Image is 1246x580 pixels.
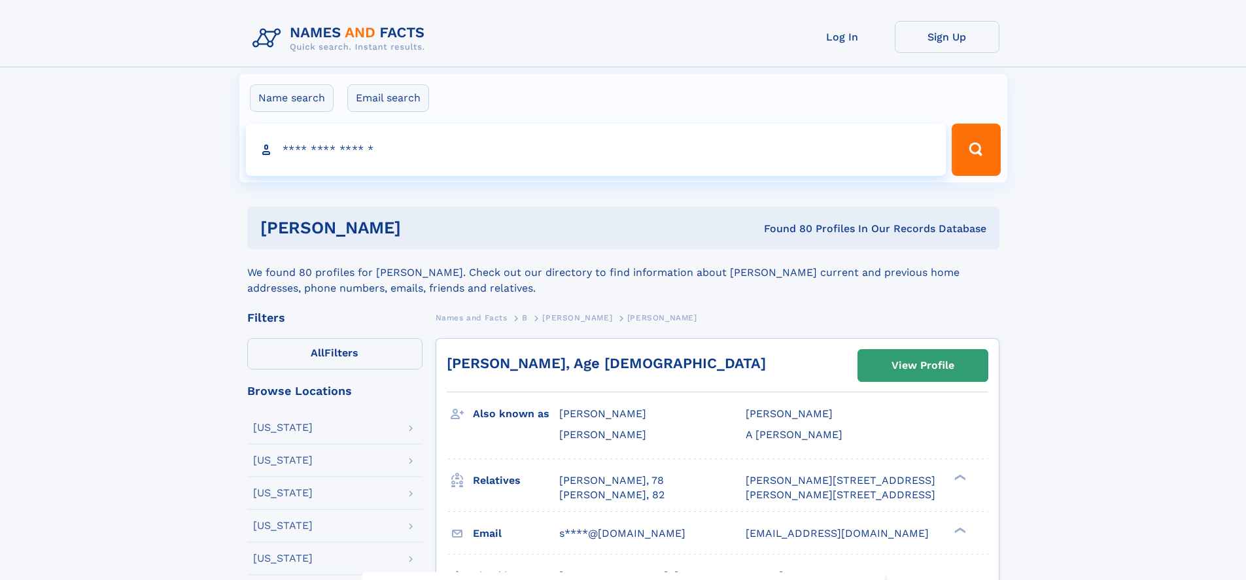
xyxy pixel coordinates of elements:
[247,249,999,296] div: We found 80 profiles for [PERSON_NAME]. Check out our directory to find information about [PERSON...
[790,21,895,53] a: Log In
[627,313,697,322] span: [PERSON_NAME]
[952,124,1000,176] button: Search Button
[746,428,842,441] span: A [PERSON_NAME]
[253,520,313,531] div: [US_STATE]
[951,526,967,534] div: ❯
[247,21,436,56] img: Logo Names and Facts
[473,522,559,545] h3: Email
[247,338,423,369] label: Filters
[253,553,313,564] div: [US_STATE]
[542,313,612,322] span: [PERSON_NAME]
[542,309,612,326] a: [PERSON_NAME]
[559,473,664,488] a: [PERSON_NAME], 78
[247,385,423,397] div: Browse Locations
[559,407,646,420] span: [PERSON_NAME]
[746,527,929,539] span: [EMAIL_ADDRESS][DOMAIN_NAME]
[436,309,508,326] a: Names and Facts
[559,488,665,502] a: [PERSON_NAME], 82
[246,124,946,176] input: search input
[891,350,954,381] div: View Profile
[746,473,935,488] a: [PERSON_NAME][STREET_ADDRESS]
[347,84,429,112] label: Email search
[253,422,313,433] div: [US_STATE]
[253,488,313,498] div: [US_STATE]
[895,21,999,53] a: Sign Up
[951,473,967,481] div: ❯
[522,313,528,322] span: B
[746,407,833,420] span: [PERSON_NAME]
[522,309,528,326] a: B
[260,220,583,236] h1: [PERSON_NAME]
[253,455,313,466] div: [US_STATE]
[447,355,766,371] a: [PERSON_NAME], Age [DEMOGRAPHIC_DATA]
[473,469,559,492] h3: Relatives
[311,347,324,359] span: All
[559,428,646,441] span: [PERSON_NAME]
[473,403,559,425] h3: Also known as
[746,488,935,502] a: [PERSON_NAME][STREET_ADDRESS]
[858,350,988,381] a: View Profile
[247,312,423,324] div: Filters
[582,222,986,236] div: Found 80 Profiles In Our Records Database
[250,84,334,112] label: Name search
